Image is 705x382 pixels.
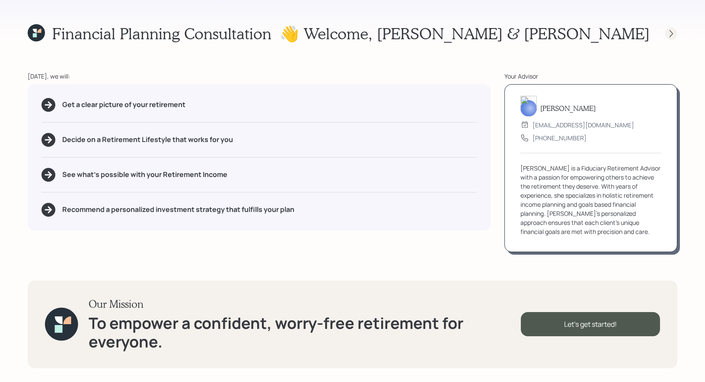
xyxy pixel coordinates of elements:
h5: [PERSON_NAME] [540,104,596,112]
h5: Get a clear picture of your retirement [62,101,185,109]
div: [EMAIL_ADDRESS][DOMAIN_NAME] [533,120,634,129]
h3: Our Mission [89,298,521,310]
h1: 👋 Welcome , [PERSON_NAME] & [PERSON_NAME] [280,24,650,43]
div: [PHONE_NUMBER] [533,133,587,142]
h5: Recommend a personalized investment strategy that fulfills your plan [62,205,294,214]
div: [DATE], we will: [28,72,491,81]
div: Your Advisor [504,72,677,81]
h5: See what's possible with your Retirement Income [62,170,227,179]
div: Let's get started! [521,312,660,336]
h5: Decide on a Retirement Lifestyle that works for you [62,136,233,144]
img: treva-nostdahl-headshot.png [520,96,537,117]
h1: To empower a confident, worry-free retirement for everyone. [89,314,521,351]
div: [PERSON_NAME] is a Fiduciary Retirement Advisor with a passion for empowering others to achieve t... [520,164,661,236]
h1: Financial Planning Consultation [52,24,271,43]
